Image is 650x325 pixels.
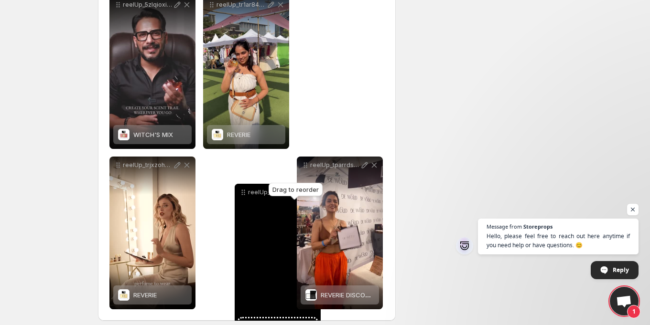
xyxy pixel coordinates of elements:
[610,287,639,315] a: Open chat
[305,289,317,301] img: REVERIE DISCOVERY SET
[310,161,360,169] p: reelUp_tparrdsjzpj1753523758451_original
[248,189,298,196] p: reelUp_2ay71zx0sm31753523391720_original
[321,291,394,299] span: REVERIE DISCOVERY SET
[118,289,130,301] img: REVERIE
[123,1,173,9] p: reelUp_5zlqioxivpj1755251507371_medium
[123,161,173,169] p: reelUp_trjxzohd0ae1753523391720_original
[133,291,157,299] span: REVERIE
[487,231,630,250] span: Hello, please feel free to reach out here anytime if you need help or have questions. 😊
[627,305,640,318] span: 1
[133,131,173,138] span: WITCH'S MIX
[227,131,250,138] span: REVERIE
[297,157,383,309] div: reelUp_tparrdsjzpj1753523758451_originalREVERIE DISCOVERY SETREVERIE DISCOVERY SET
[487,224,522,229] span: Message from
[109,157,195,309] div: reelUp_trjxzohd0ae1753523391720_originalREVERIEREVERIE
[523,224,552,229] span: Storeprops
[118,129,130,140] img: WITCH'S MIX
[613,262,629,278] span: Reply
[212,129,223,140] img: REVERIE
[217,1,266,9] p: reelUp_tr1ar845kk1753523758451_original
